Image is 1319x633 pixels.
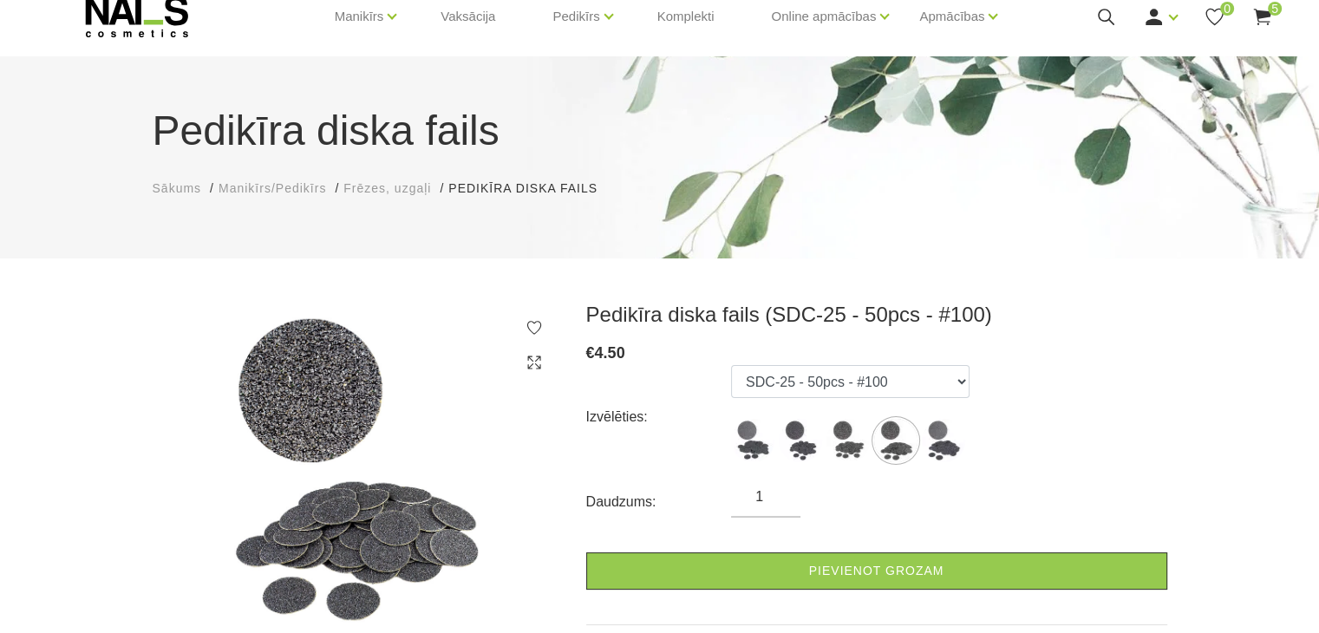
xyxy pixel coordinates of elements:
[595,344,625,362] span: 4.50
[219,179,326,198] a: Manikīrs/Pedikīrs
[922,419,965,462] img: ...
[779,419,822,462] img: ...
[153,179,202,198] a: Sākums
[219,181,326,195] span: Manikīrs/Pedikīrs
[586,403,732,431] div: Izvēlēties:
[586,552,1167,590] a: Pievienot grozam
[731,419,774,462] img: ...
[586,344,595,362] span: €
[1268,2,1282,16] span: 5
[586,488,732,516] div: Daudzums:
[153,100,1167,162] h1: Pedikīra diska fails
[448,179,615,198] li: Pedikīra diska fails
[153,181,202,195] span: Sākums
[1204,6,1225,28] a: 0
[874,419,917,462] img: ...
[343,181,431,195] span: Frēzes, uzgaļi
[343,179,431,198] a: Frēzes, uzgaļi
[1220,2,1234,16] span: 0
[1251,6,1273,28] a: 5
[826,419,870,462] img: ...
[586,302,1167,328] h3: Pedikīra diska fails (SDC-25 - 50pcs - #100)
